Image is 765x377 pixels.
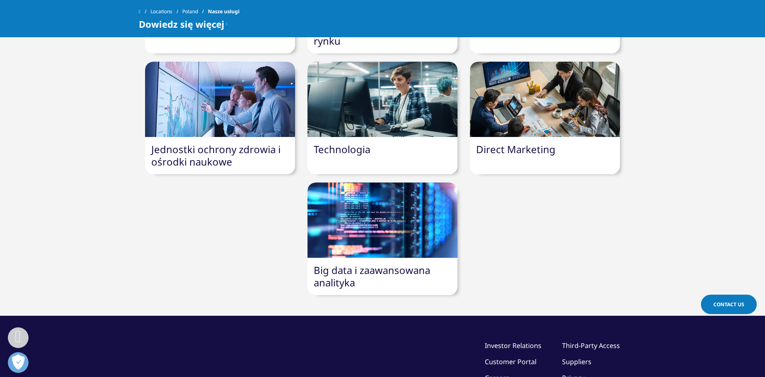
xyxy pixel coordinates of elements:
[713,301,744,308] span: Contact Us
[314,263,430,289] a: Big data i zaawansowana analityka
[182,4,208,19] a: Poland
[139,19,224,29] span: Dowiedz się więcej
[562,357,591,366] a: Suppliers
[476,142,555,156] a: Direct Marketing
[150,4,182,19] a: Locations
[8,352,29,373] button: Otwórz Preferencje
[485,341,541,350] a: Investor Relations
[151,142,281,168] a: Jednostki ochrony zdrowia i ośrodki naukowe
[562,341,620,350] a: Third-Party Access
[314,142,370,156] a: Technologia
[701,295,757,314] a: Contact Us
[208,4,240,19] span: Nasze usługi
[485,357,536,366] a: Customer Portal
